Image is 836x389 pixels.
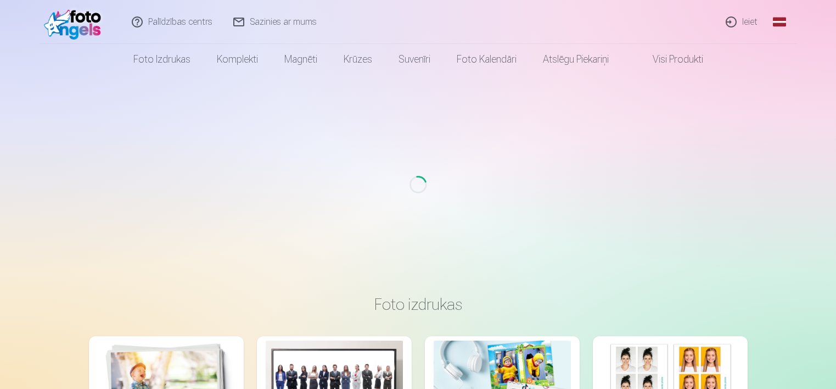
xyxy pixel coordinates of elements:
a: Visi produkti [622,44,716,75]
a: Atslēgu piekariņi [530,44,622,75]
a: Krūzes [330,44,385,75]
img: /fa1 [44,4,107,40]
a: Komplekti [204,44,271,75]
a: Suvenīri [385,44,444,75]
a: Magnēti [271,44,330,75]
a: Foto kalendāri [444,44,530,75]
h3: Foto izdrukas [98,294,739,314]
a: Foto izdrukas [120,44,204,75]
